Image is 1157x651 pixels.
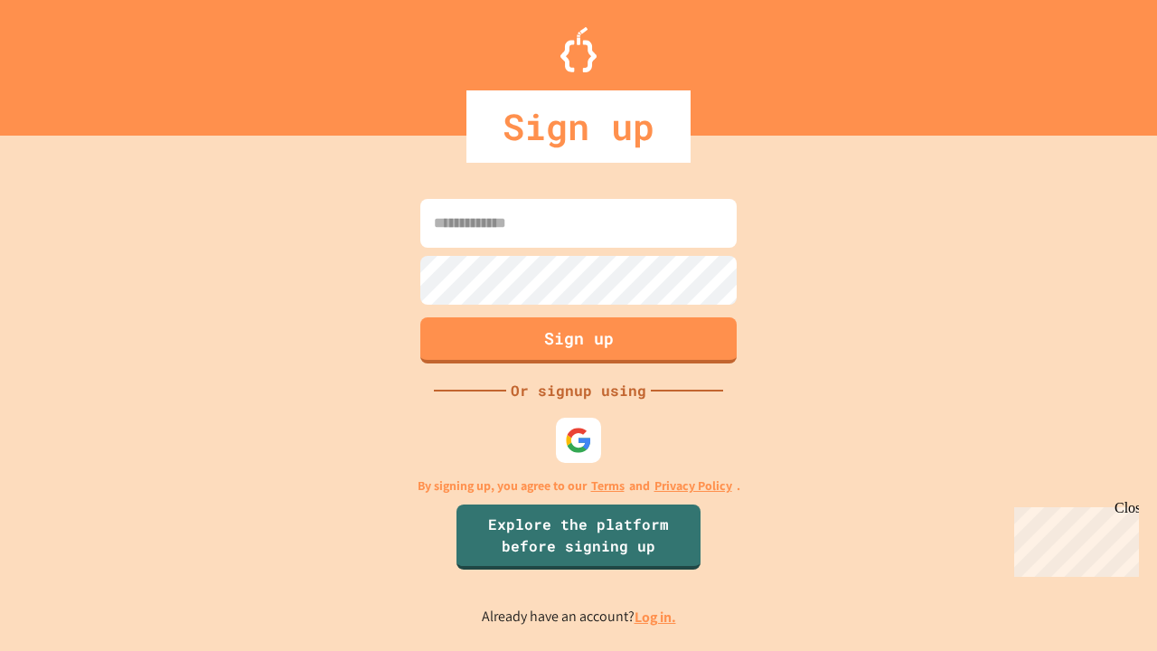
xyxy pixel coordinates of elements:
iframe: chat widget [1007,500,1139,577]
button: Sign up [420,317,737,363]
div: Or signup using [506,380,651,401]
p: By signing up, you agree to our and . [418,476,740,495]
a: Terms [591,476,625,495]
a: Explore the platform before signing up [456,505,701,570]
a: Privacy Policy [654,476,732,495]
div: Sign up [466,90,691,163]
img: google-icon.svg [565,427,592,454]
div: Chat with us now!Close [7,7,125,115]
img: Logo.svg [560,27,597,72]
p: Already have an account? [482,606,676,628]
a: Log in. [635,608,676,627]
